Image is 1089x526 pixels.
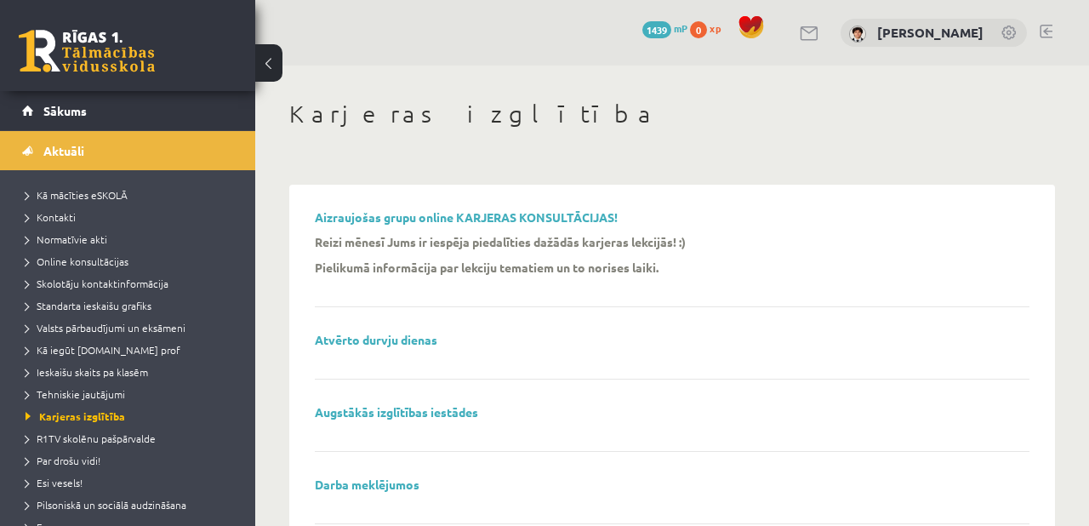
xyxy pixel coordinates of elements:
[642,21,671,38] span: 1439
[26,299,151,312] span: Standarta ieskaišu grafiks
[26,497,238,512] a: Pilsoniskā un sociālā audzināšana
[690,21,707,38] span: 0
[315,260,659,275] p: Pielikumā informācija par lekciju tematiem un to norises laiki.
[26,386,238,402] a: Tehniskie jautājumi
[315,234,686,249] p: Reizi mēnesī Jums ir iespēja piedalīties dažādās karjeras lekcijās! :)
[315,332,437,347] a: Atvērto durvju dienas
[690,21,729,35] a: 0 xp
[315,477,419,492] a: Darba meklējumos
[26,409,238,424] a: Karjeras izglītība
[674,21,687,35] span: mP
[26,187,238,203] a: Kā mācīties eSKOLĀ
[26,365,148,379] span: Ieskaišu skaits pa klasēm
[26,320,238,335] a: Valsts pārbaudījumi un eksāmeni
[26,232,107,246] span: Normatīvie akti
[26,277,168,290] span: Skolotāju kontaktinformācija
[26,210,76,224] span: Kontakti
[26,453,238,468] a: Par drošu vidi!
[26,475,238,490] a: Esi vesels!
[19,30,155,72] a: Rīgas 1. Tālmācības vidusskola
[26,298,238,313] a: Standarta ieskaišu grafiks
[26,343,180,357] span: Kā iegūt [DOMAIN_NAME] prof
[642,21,687,35] a: 1439 mP
[26,209,238,225] a: Kontakti
[26,476,83,489] span: Esi vesels!
[26,364,238,380] a: Ieskaišu skaits pa klasēm
[26,431,238,446] a: R1TV skolēnu pašpārvalde
[26,254,128,268] span: Online konsultācijas
[26,254,238,269] a: Online konsultācijas
[710,21,721,35] span: xp
[43,143,84,158] span: Aktuāli
[26,432,156,445] span: R1TV skolēnu pašpārvalde
[877,24,984,41] a: [PERSON_NAME]
[315,209,618,225] a: Aizraujošas grupu online KARJERAS KONSULTĀCIJAS!
[26,276,238,291] a: Skolotāju kontaktinformācija
[22,91,234,130] a: Sākums
[26,498,186,512] span: Pilsoniskā un sociālā audzināšana
[22,131,234,170] a: Aktuāli
[26,387,125,401] span: Tehniskie jautājumi
[849,26,866,43] img: Artūrs Meržans
[26,321,185,334] span: Valsts pārbaudījumi un eksāmeni
[26,409,125,423] span: Karjeras izglītība
[43,103,87,118] span: Sākums
[289,100,1055,129] h1: Karjeras izglītība
[26,232,238,247] a: Normatīvie akti
[26,342,238,357] a: Kā iegūt [DOMAIN_NAME] prof
[26,188,128,202] span: Kā mācīties eSKOLĀ
[315,404,478,420] a: Augstākās izglītības iestādes
[26,454,100,467] span: Par drošu vidi!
